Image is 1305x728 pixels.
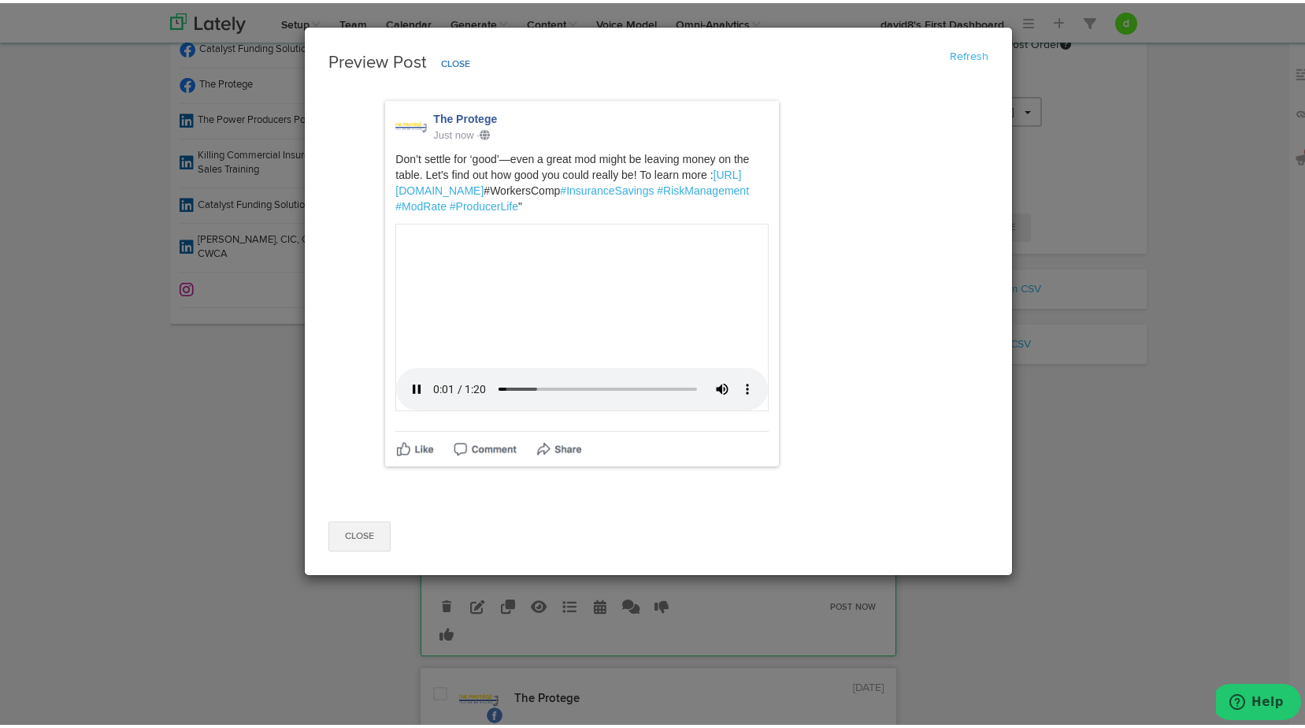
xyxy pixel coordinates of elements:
span: The Protege [433,110,497,122]
img: fb_actions.png [395,433,582,453]
a: #InsuranceSavings [560,181,654,194]
a: #ModRate [395,197,447,210]
a: Refresh [950,48,988,59]
span: Just now · [433,126,490,138]
a: #RiskManagement [657,181,749,194]
span: Don’t settle for ‘good’—even a great mod might be leaving money on the table. Let's find out how ... [395,134,749,210]
h3: Preview Post [328,48,988,74]
button: Close [328,518,391,548]
video: Your browser does not support HTML5 video. [395,221,769,408]
img: picture [395,108,427,139]
button: Close [431,50,480,74]
a: #ProducerLife [450,197,518,210]
iframe: Opens a widget where you can find more information [1216,681,1301,720]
